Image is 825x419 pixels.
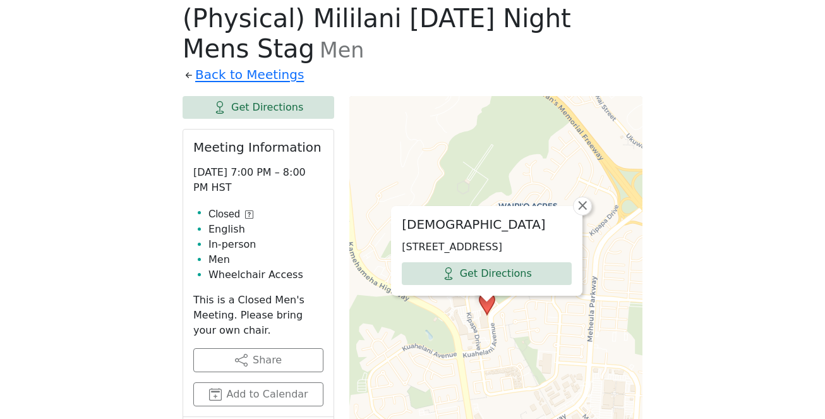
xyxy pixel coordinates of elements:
li: Wheelchair Access [208,267,323,282]
p: [DATE] 7:00 PM – 8:00 PM HST [193,165,323,195]
span: (Physical) Mililani [DATE] Night Mens Stag [183,4,571,63]
li: Men [208,252,323,267]
li: In-person [208,237,323,252]
button: Closed [208,207,253,222]
p: This is a Closed Men's Meeting. Please bring your own chair. [193,293,323,338]
a: Back to Meetings [195,64,304,86]
span: Closed [208,207,240,222]
button: Add to Calendar [193,382,323,406]
h2: [DEMOGRAPHIC_DATA] [402,217,572,232]
span: × [576,198,589,213]
a: Get Directions [183,96,334,119]
a: Close popup [573,197,592,216]
a: Get Directions [402,262,572,285]
button: Share [193,348,323,372]
li: English [208,222,323,237]
p: [STREET_ADDRESS] [402,240,572,255]
h2: Meeting Information [193,140,323,155]
small: Men [320,38,364,63]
